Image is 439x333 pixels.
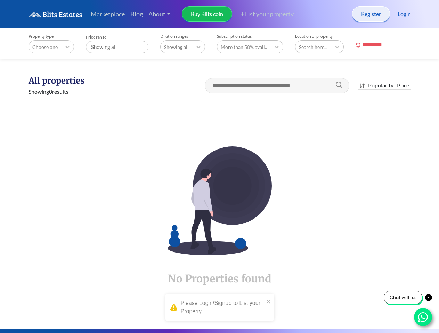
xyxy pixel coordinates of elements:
label: Property type [29,34,74,39]
h1: No Properties found [29,255,411,285]
label: Subscription status [217,34,283,39]
img: logo.6a08bd47fd1234313fe35534c588d03a.svg [29,11,82,17]
a: Login [398,10,411,18]
button: close [266,297,271,305]
div: Showing all [86,41,148,53]
div: Please Login/Signup to List your Property [181,299,264,316]
div: Price [397,81,409,89]
span: Showing 0 results [29,88,68,95]
a: About [146,7,173,22]
h1: All properties [29,75,118,86]
label: Price range [86,34,148,40]
a: Register [352,6,390,22]
label: Dilution ranges [160,34,205,39]
a: Marketplace [88,7,128,22]
label: Location of property [295,34,344,39]
a: Blog [128,7,146,22]
a: + List your property [232,9,294,19]
div: Popularity [368,81,393,89]
a: Buy Blits coin [182,6,232,22]
img: EmptyImage [168,146,272,255]
div: Chat with us [384,291,422,304]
